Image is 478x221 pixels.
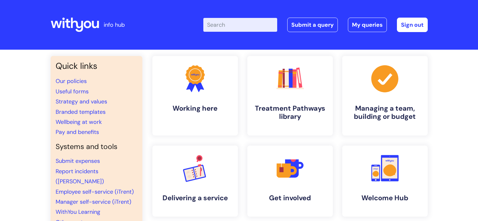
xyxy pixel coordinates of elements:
[56,188,134,196] a: Employee self-service (iTrent)
[56,198,131,206] a: Manager self-service (iTrent)
[56,88,89,95] a: Useful forms
[152,146,238,217] a: Delivering a service
[157,104,233,113] h4: Working here
[56,61,137,71] h3: Quick links
[342,56,428,135] a: Managing a team, building or budget
[342,146,428,217] a: Welcome Hub
[348,18,387,32] a: My queries
[56,142,137,151] h4: Systems and tools
[152,56,238,135] a: Working here
[56,77,87,85] a: Our policies
[203,18,428,32] div: | -
[252,194,328,202] h4: Get involved
[397,18,428,32] a: Sign out
[247,56,333,135] a: Treatment Pathways library
[347,104,423,121] h4: Managing a team, building or budget
[56,98,107,105] a: Strategy and values
[104,20,125,30] p: info hub
[347,194,423,202] h4: Welcome Hub
[287,18,338,32] a: Submit a query
[56,118,102,126] a: Wellbeing at work
[56,157,100,165] a: Submit expenses
[157,194,233,202] h4: Delivering a service
[56,208,100,216] a: WithYou Learning
[247,146,333,217] a: Get involved
[203,18,277,32] input: Search
[56,168,104,185] a: Report incidents ([PERSON_NAME])
[56,128,99,136] a: Pay and benefits
[252,104,328,121] h4: Treatment Pathways library
[56,108,106,116] a: Branded templates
